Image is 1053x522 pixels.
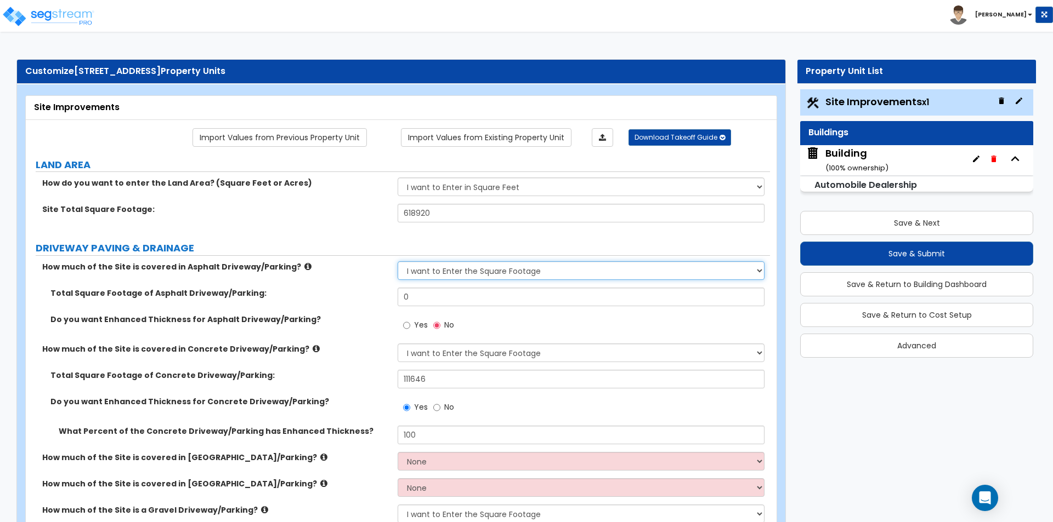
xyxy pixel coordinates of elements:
[800,211,1033,235] button: Save & Next
[42,343,389,354] label: How much of the Site is covered in Concrete Driveway/Parking?
[806,146,888,174] span: Building
[2,5,95,27] img: logo_pro_r.png
[320,479,327,487] i: click for more info!
[975,10,1027,19] b: [PERSON_NAME]
[814,179,917,191] small: Automobile Dealership
[50,370,389,381] label: Total Square Footage of Concrete Driveway/Parking:
[261,506,268,514] i: click for more info!
[949,5,968,25] img: avatar.png
[635,133,717,142] span: Download Takeoff Guide
[592,128,613,147] a: Import the dynamic attributes value through Excel sheet
[42,177,389,188] label: How do you want to enter the Land Area? (Square Feet or Acres)
[74,65,161,77] span: [STREET_ADDRESS]
[414,401,428,412] span: Yes
[304,262,312,271] i: click for more info!
[320,453,327,461] i: click for more info!
[193,128,367,147] a: Import the dynamic attribute values from previous properties.
[42,504,389,515] label: How much of the Site is a Gravel Driveway/Parking?
[433,401,440,414] input: No
[36,158,770,172] label: LAND AREA
[59,426,389,437] label: What Percent of the Concrete Driveway/Parking has Enhanced Thickness?
[922,96,929,108] small: x1
[42,204,389,215] label: Site Total Square Footage:
[403,401,410,414] input: Yes
[34,101,768,114] div: Site Improvements
[806,65,1028,78] div: Property Unit List
[42,452,389,463] label: How much of the Site is covered in [GEOGRAPHIC_DATA]/Parking?
[403,319,410,331] input: Yes
[825,163,888,173] small: ( 100 % ownership)
[444,319,454,330] span: No
[401,128,571,147] a: Import the dynamic attribute values from existing properties.
[629,129,731,146] button: Download Takeoff Guide
[825,95,929,108] span: Site Improvements
[808,127,1025,139] div: Buildings
[42,478,389,489] label: How much of the Site is covered in [GEOGRAPHIC_DATA]/Parking?
[825,146,888,174] div: Building
[806,96,820,110] img: Construction.png
[800,334,1033,358] button: Advanced
[25,65,777,78] div: Customize Property Units
[433,319,440,331] input: No
[806,146,820,160] img: building.svg
[414,319,428,330] span: Yes
[800,303,1033,327] button: Save & Return to Cost Setup
[42,261,389,272] label: How much of the Site is covered in Asphalt Driveway/Parking?
[50,288,389,299] label: Total Square Footage of Asphalt Driveway/Parking:
[444,401,454,412] span: No
[50,314,389,325] label: Do you want Enhanced Thickness for Asphalt Driveway/Parking?
[800,272,1033,296] button: Save & Return to Building Dashboard
[313,345,320,353] i: click for more info!
[800,242,1033,266] button: Save & Submit
[36,241,770,255] label: DRIVEWAY PAVING & DRAINAGE
[972,485,998,511] div: Open Intercom Messenger
[50,396,389,407] label: Do you want Enhanced Thickness for Concrete Driveway/Parking?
